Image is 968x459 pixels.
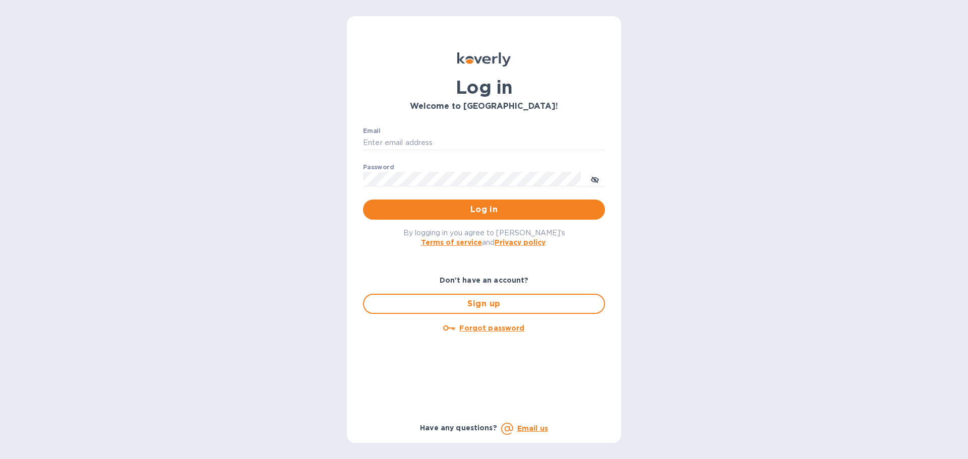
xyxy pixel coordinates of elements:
[420,424,497,432] b: Have any questions?
[363,294,605,314] button: Sign up
[459,324,524,332] u: Forgot password
[363,136,605,151] input: Enter email address
[363,102,605,111] h3: Welcome to [GEOGRAPHIC_DATA]!
[421,238,482,246] a: Terms of service
[372,298,596,310] span: Sign up
[371,204,597,216] span: Log in
[517,424,548,432] a: Email us
[363,200,605,220] button: Log in
[363,128,381,134] label: Email
[440,276,529,284] b: Don't have an account?
[363,164,394,170] label: Password
[403,229,565,246] span: By logging in you agree to [PERSON_NAME]'s and .
[585,169,605,189] button: toggle password visibility
[457,52,511,67] img: Koverly
[363,77,605,98] h1: Log in
[495,238,546,246] a: Privacy policy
